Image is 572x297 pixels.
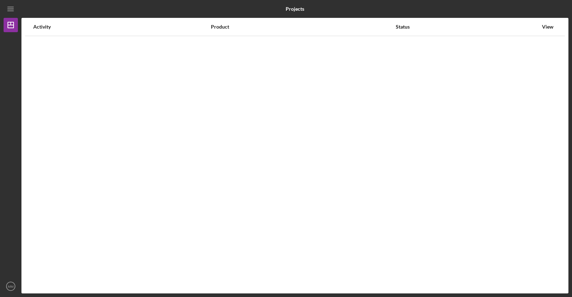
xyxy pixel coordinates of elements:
b: Projects [286,6,304,12]
div: View [539,24,557,30]
button: MM [4,279,18,293]
div: Product [211,24,395,30]
text: MM [8,284,14,288]
div: Activity [33,24,210,30]
div: Status [396,24,538,30]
